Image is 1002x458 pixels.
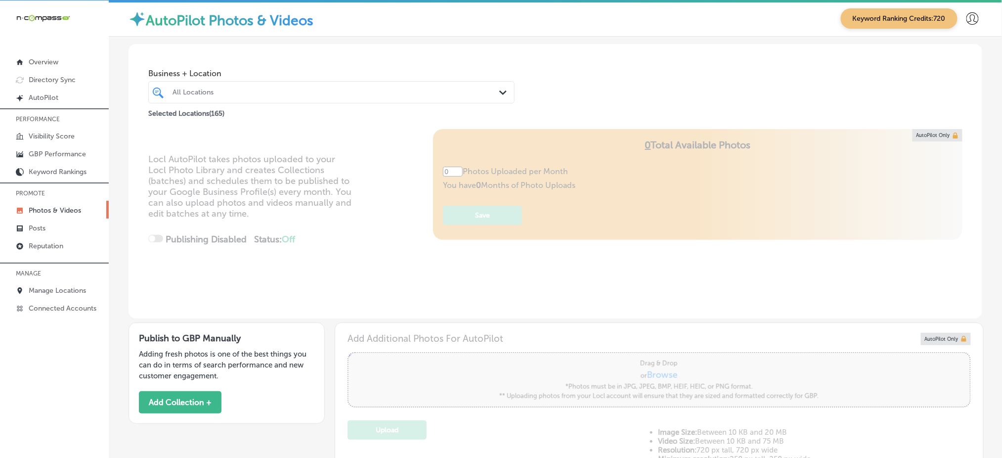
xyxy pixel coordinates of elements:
[146,12,313,29] label: AutoPilot Photos & Videos
[29,93,58,102] p: AutoPilot
[148,69,515,78] span: Business + Location
[139,391,221,413] button: Add Collection +
[139,349,314,381] p: Adding fresh photos is one of the best things you can do in terms of search performance and new c...
[173,88,500,96] div: All Locations
[29,58,58,66] p: Overview
[129,10,146,28] img: autopilot-icon
[16,13,70,23] img: 660ab0bf-5cc7-4cb8-ba1c-48b5ae0f18e60NCTV_CLogo_TV_Black_-500x88.png
[29,286,86,295] p: Manage Locations
[148,105,224,118] p: Selected Locations ( 165 )
[29,242,63,250] p: Reputation
[29,76,76,84] p: Directory Sync
[29,132,75,140] p: Visibility Score
[29,206,81,215] p: Photos & Videos
[139,333,314,344] h3: Publish to GBP Manually
[29,304,96,313] p: Connected Accounts
[29,224,45,232] p: Posts
[29,168,87,176] p: Keyword Rankings
[841,8,958,29] span: Keyword Ranking Credits: 720
[29,150,86,158] p: GBP Performance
